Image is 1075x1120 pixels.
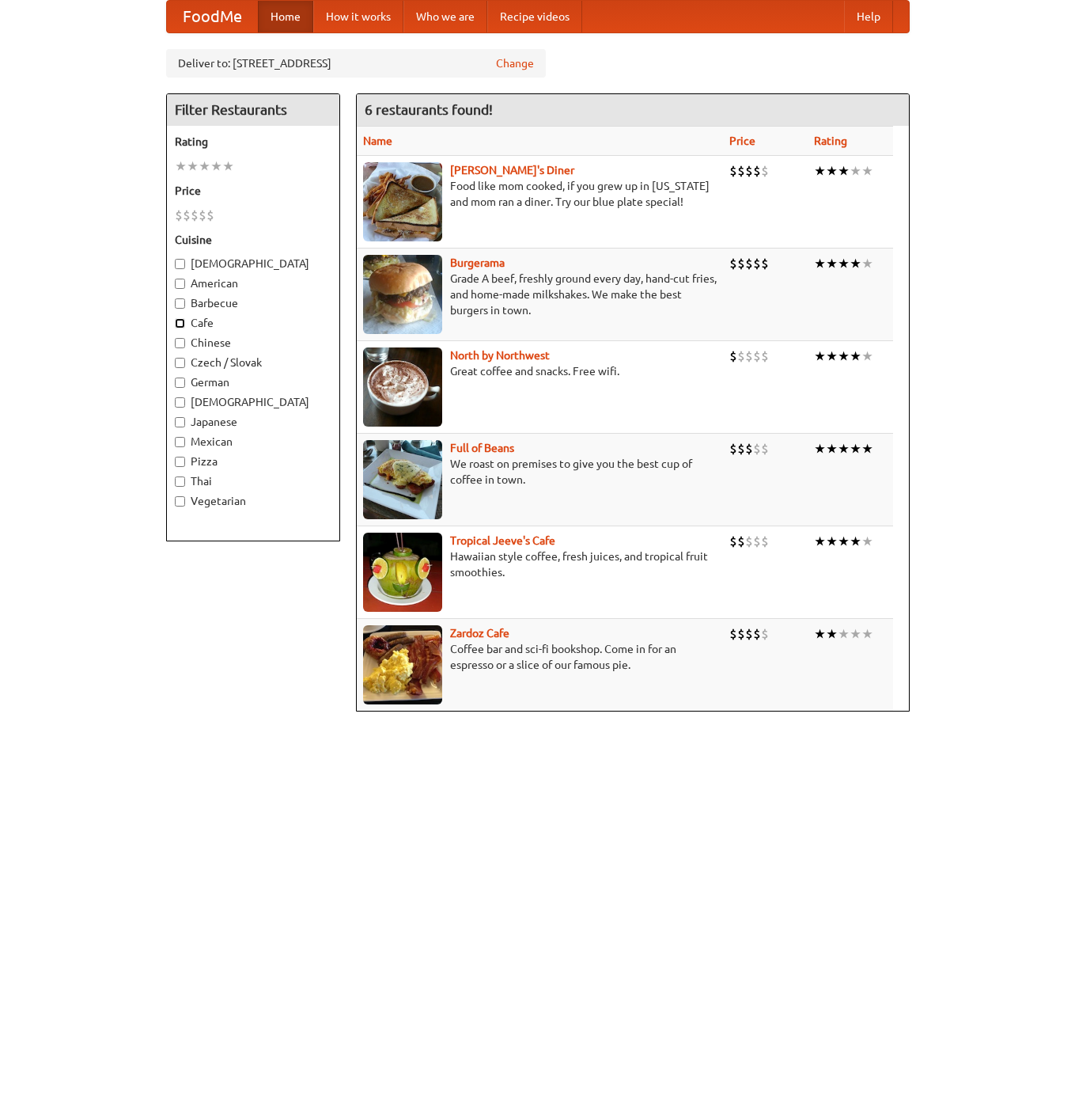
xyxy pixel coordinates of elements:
[175,318,185,328] input: Cafe
[737,440,745,457] li: $
[838,440,850,457] li: ★
[450,534,555,547] a: Tropical Jeeve's Cafe
[753,625,761,643] li: $
[175,394,331,410] label: [DEMOGRAPHIC_DATA]
[450,627,509,640] b: Zardoz Cafe
[729,440,737,457] li: $
[175,493,331,509] label: Vegetarian
[745,347,753,365] li: $
[450,349,550,362] a: North by Northwest
[167,1,258,32] a: FoodMe
[363,641,717,673] p: Coffee bar and sci-fi bookshop. Come in for an espresso or a slice of our famous pie.
[814,347,826,365] li: ★
[826,533,838,550] li: ★
[850,347,861,365] li: ★
[450,164,574,177] a: [PERSON_NAME]'s Diner
[838,255,850,272] li: ★
[363,533,442,612] img: jeeves.jpg
[737,347,745,365] li: $
[729,625,737,643] li: $
[175,335,331,351] label: Chinese
[363,255,442,334] img: burgerama.jpg
[814,255,826,272] li: ★
[175,158,187,175] li: ★
[363,625,442,704] img: zardoz.jpg
[175,232,331,248] h5: Cuisine
[167,94,339,126] h4: Filter Restaurants
[175,358,185,368] input: Czech / Slovak
[363,135,392,147] a: Name
[363,178,717,210] p: Food like mom cooked, if you grew up in [US_STATE] and mom ran a diner. Try our blue plate special!
[861,162,873,180] li: ★
[365,102,493,117] ng-pluralize: 6 restaurants found!
[363,271,717,318] p: Grade A beef, freshly ground every day, hand-cut fries, and home-made milkshakes. We make the bes...
[826,440,838,457] li: ★
[175,437,185,447] input: Mexican
[826,347,838,365] li: ★
[175,476,185,487] input: Thai
[753,533,761,550] li: $
[761,625,769,643] li: $
[175,355,331,370] label: Czech / Slovak
[761,533,769,550] li: $
[737,162,745,180] li: $
[210,158,222,175] li: ★
[175,259,185,269] input: [DEMOGRAPHIC_DATA]
[729,347,737,365] li: $
[838,533,850,550] li: ★
[814,440,826,457] li: ★
[826,162,838,180] li: ★
[850,440,861,457] li: ★
[175,417,185,427] input: Japanese
[258,1,313,32] a: Home
[199,158,210,175] li: ★
[175,434,331,450] label: Mexican
[753,162,761,180] li: $
[753,440,761,457] li: $
[814,625,826,643] li: ★
[850,162,861,180] li: ★
[450,442,514,454] a: Full of Beans
[838,162,850,180] li: ★
[206,207,214,224] li: $
[838,625,850,643] li: ★
[850,255,861,272] li: ★
[175,457,185,467] input: Pizza
[745,162,753,180] li: $
[363,456,717,488] p: We roast on premises to give you the best cup of coffee in town.
[450,256,505,269] a: Burgerama
[175,207,183,224] li: $
[175,183,331,199] h5: Price
[403,1,487,32] a: Who we are
[496,55,534,71] a: Change
[861,625,873,643] li: ★
[175,374,331,390] label: German
[175,338,185,348] input: Chinese
[737,255,745,272] li: $
[737,625,745,643] li: $
[814,533,826,550] li: ★
[826,255,838,272] li: ★
[175,298,185,309] input: Barbecue
[861,533,873,550] li: ★
[363,162,442,241] img: sallys.jpg
[175,295,331,311] label: Barbecue
[814,135,847,147] a: Rating
[844,1,893,32] a: Help
[487,1,582,32] a: Recipe videos
[729,533,737,550] li: $
[745,440,753,457] li: $
[175,454,331,469] label: Pizza
[861,347,873,365] li: ★
[737,533,745,550] li: $
[175,134,331,150] h5: Rating
[761,255,769,272] li: $
[175,397,185,408] input: [DEMOGRAPHIC_DATA]
[729,255,737,272] li: $
[826,625,838,643] li: ★
[838,347,850,365] li: ★
[222,158,234,175] li: ★
[183,207,191,224] li: $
